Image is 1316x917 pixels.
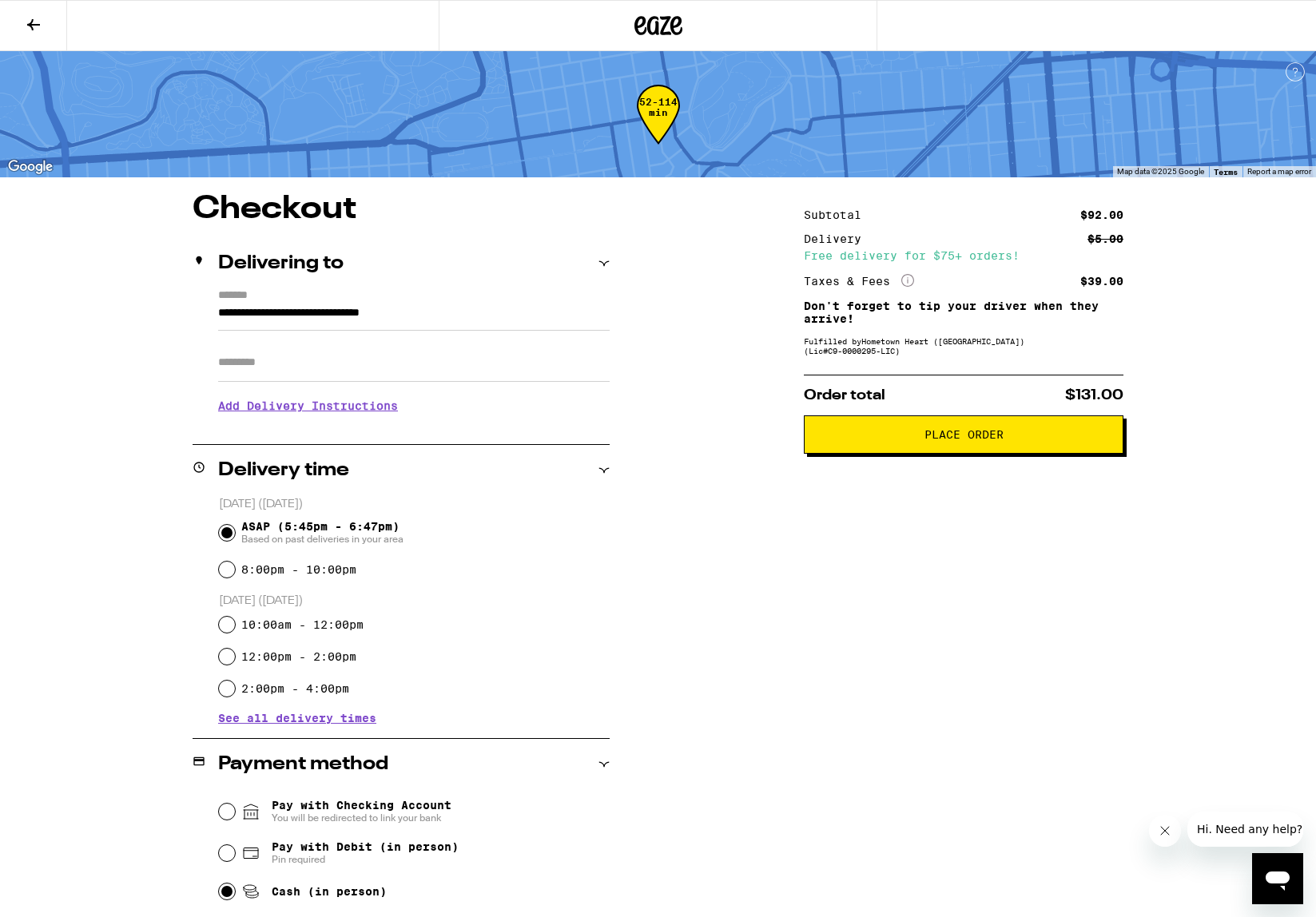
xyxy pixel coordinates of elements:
[218,387,610,424] h3: Add Delivery Instructions
[193,193,610,225] h1: Checkout
[4,157,57,177] img: Google
[804,274,914,288] div: Taxes & Fees
[1117,167,1204,176] span: Map data ©2025 Google
[804,250,1123,261] div: Free delivery for $75+ orders!
[804,209,873,220] div: Subtotal
[1087,233,1123,244] div: $5.00
[218,424,610,437] p: We'll contact you at [PHONE_NUMBER] when we arrive
[804,233,873,244] div: Delivery
[241,618,364,631] label: 10:00am - 12:00pm
[218,254,344,273] h2: Delivering to
[1187,812,1303,847] iframe: Message from company
[1149,815,1181,847] iframe: Close message
[218,461,349,480] h2: Delivery time
[272,799,451,824] span: Pay with Checking Account
[272,885,387,898] span: Cash (in person)
[804,388,885,403] span: Order total
[218,713,376,724] button: See all delivery times
[1252,853,1303,904] iframe: Button to launch messaging window
[637,97,680,157] div: 52-114 min
[241,650,356,663] label: 12:00pm - 2:00pm
[924,429,1004,440] span: Place Order
[272,853,459,866] span: Pin required
[1214,167,1238,177] a: Terms
[241,563,356,576] label: 8:00pm - 10:00pm
[219,497,610,512] p: [DATE] ([DATE])
[4,157,57,177] a: Open this area in Google Maps (opens a new window)
[218,755,388,774] h2: Payment method
[1065,388,1123,403] span: $131.00
[804,300,1123,325] p: Don't forget to tip your driver when they arrive!
[1080,276,1123,287] div: $39.00
[804,415,1123,454] button: Place Order
[241,682,349,695] label: 2:00pm - 4:00pm
[241,533,404,546] span: Based on past deliveries in your area
[1080,209,1123,220] div: $92.00
[1247,167,1311,176] a: Report a map error
[272,812,451,824] span: You will be redirected to link your bank
[804,336,1123,355] div: Fulfilled by Hometown Heart ([GEOGRAPHIC_DATA]) (Lic# C9-0000295-LIC )
[219,593,610,609] p: [DATE] ([DATE])
[241,520,404,546] span: ASAP (5:45pm - 6:47pm)
[272,840,459,853] span: Pay with Debit (in person)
